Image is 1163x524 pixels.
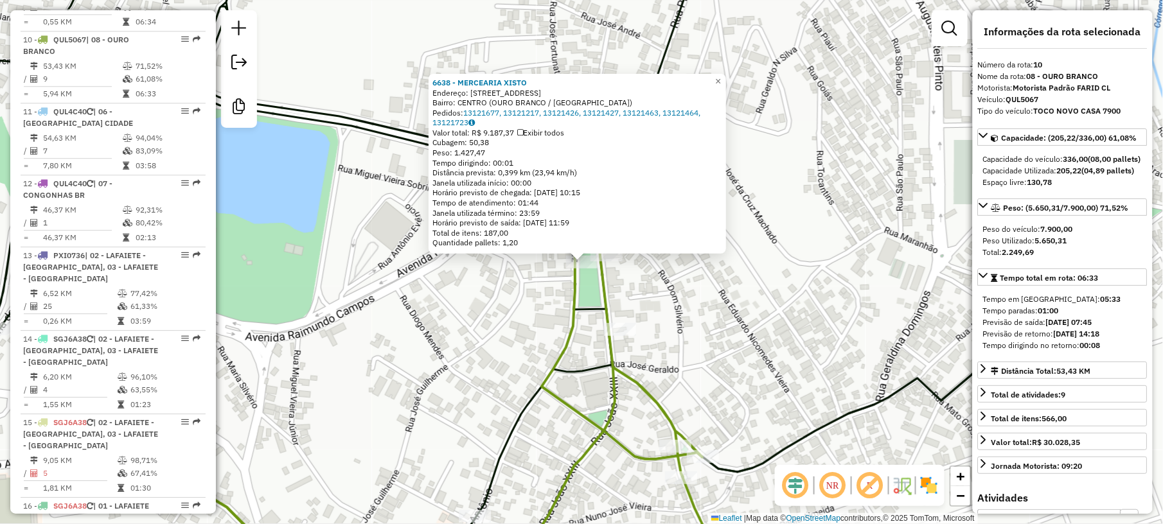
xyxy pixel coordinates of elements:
[23,467,30,480] td: /
[181,35,189,43] em: Opções
[42,287,117,300] td: 6,52 KM
[42,300,117,313] td: 25
[978,148,1148,193] div: Capacidade: (205,22/336,00) 61,08%
[181,251,189,259] em: Opções
[432,88,722,98] div: Endereço: [STREET_ADDRESS]
[432,218,722,228] div: Horário previsto de saída: [DATE] 11:59
[87,419,93,426] i: Veículo já utilizado nesta sessão
[87,335,93,343] i: Veículo já utilizado nesta sessão
[23,417,158,450] span: | 02 - LAFAIETE - [GEOGRAPHIC_DATA], 03 - LAFAIETE - [GEOGRAPHIC_DATA]
[30,62,38,70] i: Distância Total
[978,94,1148,105] div: Veículo:
[53,179,87,188] span: QUL4C40
[978,128,1148,146] a: Capacidade: (205,22/336,00) 61,08%
[892,475,912,496] img: Fluxo de ruas
[432,78,722,248] div: Tempo de atendimento: 01:44
[1057,166,1082,175] strong: 205,22
[23,398,30,411] td: =
[23,107,133,128] span: | 06 - [GEOGRAPHIC_DATA] CIDADE
[983,177,1142,188] div: Espaço livre:
[193,502,200,509] em: Rota exportada
[715,76,721,87] span: ×
[432,238,722,248] div: Quantidade pallets: 1,20
[23,250,158,283] span: 13 -
[23,73,30,85] td: /
[118,373,127,381] i: % de utilização do peso
[1000,273,1099,283] span: Tempo total em rota: 06:33
[983,305,1142,317] div: Tempo paradas:
[118,290,127,297] i: % de utilização do peso
[130,315,200,327] td: 03:59
[23,35,129,56] span: | 08 - OURO BRANCO
[118,469,127,477] i: % de utilização da cubagem
[135,132,200,144] td: 94,04%
[1042,414,1067,423] strong: 566,00
[919,475,939,496] img: Exibir/Ocultar setores
[1082,166,1135,175] strong: (04,89 pallets)
[42,144,122,157] td: 7
[42,87,122,100] td: 5,94 KM
[30,219,38,227] i: Total de Atividades
[53,35,86,44] span: QUL5067
[817,470,848,501] span: Ocultar NR
[1004,203,1129,213] span: Peso: (5.650,31/7.900,00) 71,52%
[432,158,722,168] div: Tempo dirigindo: 00:01
[42,15,122,28] td: 0,55 KM
[42,482,117,494] td: 1,81 KM
[432,108,722,128] div: Pedidos:
[226,15,252,44] a: Nova sessão e pesquisa
[123,162,129,170] i: Tempo total em rota
[23,179,112,200] span: 12 -
[42,231,122,244] td: 46,37 KM
[23,334,158,367] span: 14 -
[226,94,252,123] a: Criar modelo
[135,204,200,216] td: 92,31%
[181,107,189,115] em: Opções
[978,492,1148,504] h4: Atividades
[1041,224,1073,234] strong: 7.900,00
[1088,154,1141,164] strong: (08,00 pallets)
[87,502,93,510] i: Veículo já utilizado nesta sessão
[118,302,127,310] i: % de utilização da cubagem
[23,300,30,313] td: /
[23,144,30,157] td: /
[978,409,1148,426] a: Total de itens:566,00
[1034,106,1121,116] strong: TOCO NOVO CASA 7900
[983,328,1142,340] div: Previsão de retorno:
[30,290,38,297] i: Distância Total
[130,482,200,494] td: 01:30
[991,460,1083,472] div: Jornada Motorista: 09:20
[130,287,200,300] td: 77,42%
[432,208,722,218] div: Janela utilizada término: 23:59
[118,401,124,408] i: Tempo total em rota
[983,247,1142,258] div: Total:
[1027,177,1052,187] strong: 130,78
[23,383,30,396] td: /
[42,73,122,85] td: 9
[991,365,1091,377] div: Distância Total:
[123,206,132,214] i: % de utilização do peso
[978,362,1148,379] a: Distância Total:53,43 KM
[23,179,112,200] span: | 07 - CONGONHAS BR
[53,250,85,260] span: PXI0736
[53,417,87,427] span: SGJ6A38
[123,234,129,241] i: Tempo total em rota
[23,231,30,244] td: =
[432,168,722,178] div: Distância prevista: 0,399 km (23,94 km/h)
[193,251,200,259] em: Rota exportada
[193,335,200,342] em: Rota exportada
[53,501,87,511] span: SGJ6A38
[181,335,189,342] em: Opções
[30,147,38,155] i: Total de Atividades
[42,132,122,144] td: 54,63 KM
[432,148,722,158] div: Peso: 1.427,47
[42,454,117,467] td: 9,05 KM
[30,457,38,464] i: Distância Total
[1057,366,1091,376] span: 53,43 KM
[118,457,127,464] i: % de utilização do peso
[978,268,1148,286] a: Tempo total em rota: 06:33
[978,82,1148,94] div: Motorista:
[123,147,132,155] i: % de utilização da cubagem
[42,398,117,411] td: 1,55 KM
[123,75,132,83] i: % de utilização da cubagem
